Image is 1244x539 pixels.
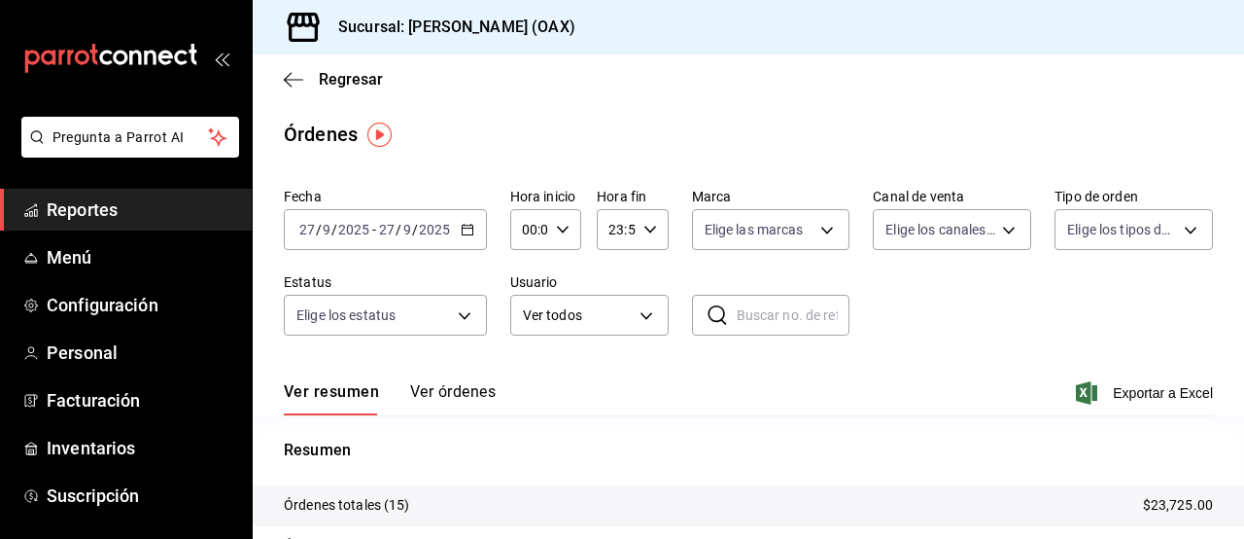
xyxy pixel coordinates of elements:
p: Órdenes totales (15) [284,495,410,516]
span: Pregunta a Parrot AI [52,127,209,148]
input: -- [378,222,396,237]
p: $23,725.00 [1143,495,1213,516]
button: Exportar a Excel [1080,381,1213,405]
input: -- [322,222,331,237]
button: Ver resumen [284,382,379,415]
span: Configuración [47,292,236,318]
label: Estatus [284,275,487,289]
div: Órdenes [284,120,358,149]
input: ---- [418,222,451,237]
span: Facturación [47,387,236,413]
h3: Sucursal: [PERSON_NAME] (OAX) [323,16,575,39]
input: Buscar no. de referencia [737,296,850,335]
span: Suscripción [47,483,236,509]
button: Regresar [284,70,383,89]
label: Canal de venta [873,190,1031,203]
span: Regresar [319,70,383,89]
span: Personal [47,340,236,366]
span: - [372,222,376,237]
label: Hora fin [597,190,668,203]
span: / [331,222,337,237]
span: Elige los canales de venta [885,220,995,239]
a: Pregunta a Parrot AI [14,141,239,162]
input: ---- [337,222,370,237]
span: Inventarios [47,435,236,461]
p: Resumen [284,439,1213,462]
button: open_drawer_menu [214,51,229,66]
img: Tooltip marker [367,123,392,147]
span: Elige las marcas [705,220,804,239]
span: Elige los tipos de orden [1067,220,1177,239]
label: Tipo de orden [1054,190,1213,203]
span: Elige los estatus [296,305,396,325]
label: Hora inicio [510,190,581,203]
input: -- [402,222,412,237]
span: Reportes [47,197,236,223]
span: Menú [47,244,236,270]
span: Ver todos [523,305,633,326]
div: navigation tabs [284,382,496,415]
label: Fecha [284,190,487,203]
button: Ver órdenes [410,382,496,415]
span: / [316,222,322,237]
label: Marca [692,190,850,203]
span: / [412,222,418,237]
button: Pregunta a Parrot AI [21,117,239,158]
label: Usuario [510,275,669,289]
input: -- [298,222,316,237]
span: / [396,222,401,237]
